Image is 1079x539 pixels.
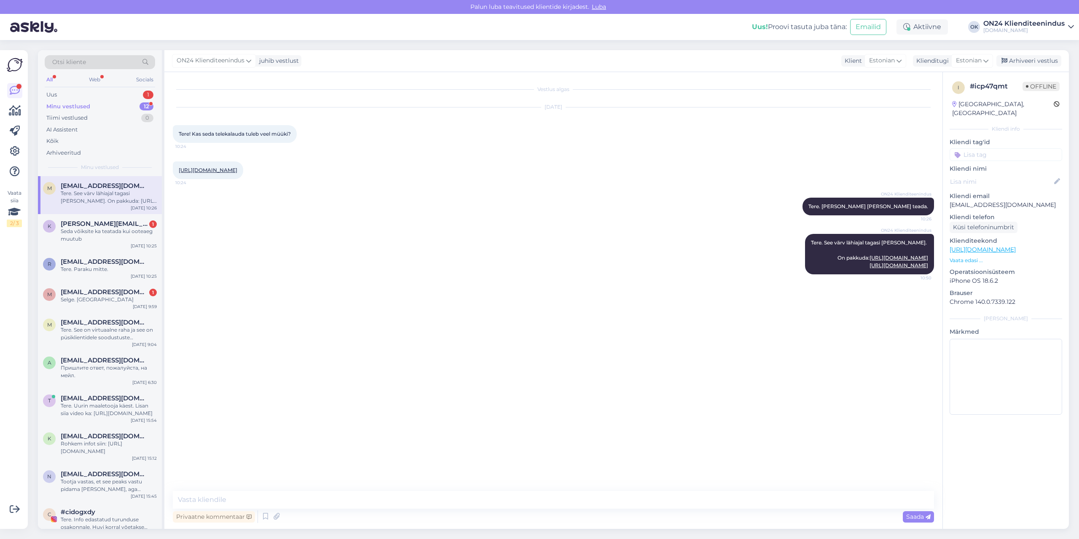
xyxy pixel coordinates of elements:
span: m [47,322,52,328]
div: [DATE] [173,103,934,111]
div: 0 [141,114,153,122]
p: Kliendi email [950,192,1062,201]
div: All [45,74,54,85]
div: ON24 Klienditeenindus [983,20,1065,27]
span: i [958,84,959,91]
div: Vaata siia [7,189,22,227]
div: 12 [140,102,153,111]
div: Web [87,74,102,85]
div: [DATE] 15:54 [131,417,157,424]
span: Mkvikat@gmail.com [61,182,148,190]
p: Brauser [950,289,1062,298]
div: Socials [134,74,155,85]
div: Arhiveeri vestlus [996,55,1061,67]
div: Tere. See on virtuaalne raha ja see on püsiklientidele soodustuste saamiseks. [61,326,157,341]
div: Kliendi info [950,125,1062,133]
span: Minu vestlused [81,164,119,171]
span: Estonian [869,56,895,65]
span: mariliismuur8@gmail.com [61,319,148,326]
span: Saada [906,513,931,520]
div: Tootja vastas, et see peaks vastu pidama [PERSON_NAME], aga [PERSON_NAME] on kuivati? [61,478,157,493]
div: Klient [841,56,862,65]
div: Tiimi vestlused [46,114,88,122]
div: Rohkem infot siin: [URL][DOMAIN_NAME] [61,440,157,455]
p: Vaata edasi ... [950,257,1062,264]
input: Lisa nimi [950,177,1052,186]
div: Selge. [GEOGRAPHIC_DATA] [61,296,157,303]
span: k [48,223,51,229]
span: Otsi kliente [52,58,86,67]
span: 10:50 [900,275,931,281]
span: Estonian [956,56,982,65]
div: Пришлите ответ, пожалуйста, на мейл. [61,364,157,379]
span: Tere. See värv lähiajal tagasi [PERSON_NAME]. On pakkuda: [811,239,928,268]
span: ON24 Klienditeenindus [881,191,931,197]
span: 10:24 [175,180,207,186]
span: R [48,261,51,267]
div: [DATE] 6:30 [132,379,157,386]
span: tiia069@gmail.com [61,394,148,402]
div: [GEOGRAPHIC_DATA], [GEOGRAPHIC_DATA] [952,100,1054,118]
span: mariediits09@gmail.com [61,288,148,296]
span: ON24 Klienditeenindus [881,227,931,233]
div: Arhiveeritud [46,149,81,157]
span: M [47,185,52,191]
div: Küsi telefoninumbrit [950,222,1017,233]
p: [EMAIL_ADDRESS][DOMAIN_NAME] [950,201,1062,209]
span: m [47,291,52,298]
div: Privaatne kommentaar [173,511,255,523]
p: Kliendi tag'id [950,138,1062,147]
span: c [48,511,51,518]
b: Uus! [752,23,768,31]
div: Uus [46,91,57,99]
div: Tere. See värv lähiajal tagasi [PERSON_NAME]. On pakkuda: [URL][DOMAIN_NAME] [URL][DOMAIN_NAME] [61,190,157,205]
div: OK [968,21,980,33]
a: [URL][DOMAIN_NAME] [950,246,1016,253]
div: [DOMAIN_NAME] [983,27,1065,34]
span: 10:26 [900,216,931,222]
span: Offline [1023,82,1060,91]
div: Vestlus algas [173,86,934,93]
span: A [48,359,51,366]
span: krislinp.pari@gmail.com [61,432,148,440]
div: [PERSON_NAME] [950,315,1062,322]
span: Alina3kovaljova@gmail.com [61,357,148,364]
div: juhib vestlust [256,56,299,65]
span: 10:24 [175,143,207,150]
div: Aktiivne [896,19,948,35]
div: 1 [149,289,157,296]
span: Tere! Kas seda telekalauda tuleb veel müüki? [179,131,291,137]
span: Rohtla.lenar@gmail.com [61,258,148,265]
div: # icp47qmt [970,81,1023,91]
div: 1 [143,91,153,99]
div: Kõik [46,137,59,145]
div: 2 / 3 [7,220,22,227]
div: Minu vestlused [46,102,90,111]
button: Emailid [850,19,886,35]
p: Märkmed [950,327,1062,336]
input: Lisa tag [950,148,1062,161]
p: Klienditeekond [950,236,1062,245]
p: iPhone OS 18.6.2 [950,276,1062,285]
a: [URL][DOMAIN_NAME] [870,262,928,268]
span: kristi.kangro@gmail.com [61,220,148,228]
a: [URL][DOMAIN_NAME] [179,167,237,173]
p: Kliendi nimi [950,164,1062,173]
div: Seda võiksite ka teatada kui ooteaeg muutub [61,228,157,243]
div: [DATE] 15:45 [131,493,157,499]
div: Proovi tasuta juba täna: [752,22,847,32]
div: [DATE] 9:59 [133,303,157,310]
span: Luba [589,3,609,11]
div: 1 [149,220,157,228]
div: [DATE] 10:26 [131,205,157,211]
div: [DATE] 10:25 [131,243,157,249]
div: AI Assistent [46,126,78,134]
span: n [47,473,51,480]
div: [DATE] 10:25 [131,273,157,279]
p: Kliendi telefon [950,213,1062,222]
span: t [48,397,51,404]
p: Chrome 140.0.7339.122 [950,298,1062,306]
p: Operatsioonisüsteem [950,268,1062,276]
img: Askly Logo [7,57,23,73]
span: k [48,435,51,442]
